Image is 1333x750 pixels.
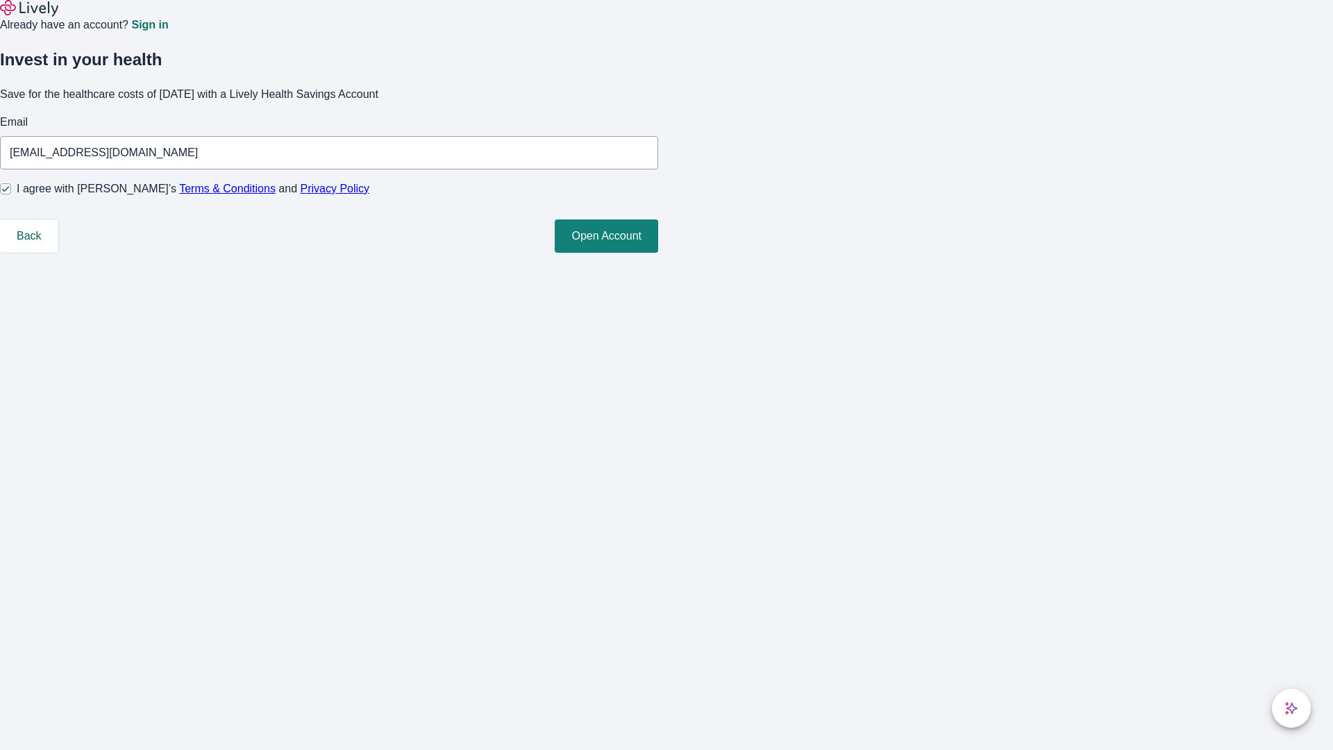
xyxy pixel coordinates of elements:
a: Privacy Policy [301,183,370,194]
span: I agree with [PERSON_NAME]’s and [17,181,369,197]
button: Open Account [555,219,658,253]
a: Sign in [131,19,168,31]
a: Terms & Conditions [179,183,276,194]
button: chat [1272,689,1311,728]
svg: Lively AI Assistant [1284,701,1298,715]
